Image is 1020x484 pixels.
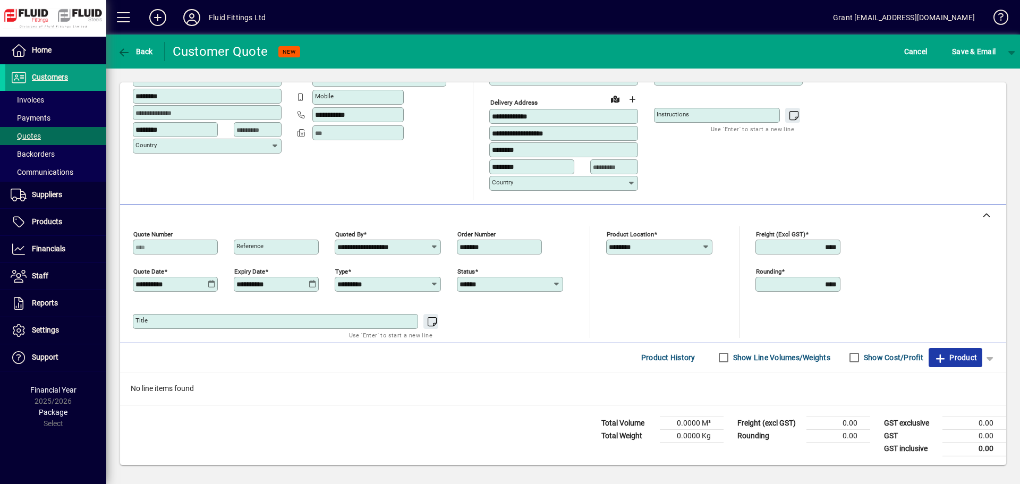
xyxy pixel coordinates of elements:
span: Support [32,353,58,361]
span: Quotes [11,132,41,140]
div: Grant [EMAIL_ADDRESS][DOMAIN_NAME] [833,9,975,26]
div: Customer Quote [173,43,268,60]
td: GST exclusive [879,417,942,429]
td: GST [879,429,942,442]
div: No line items found [120,372,1006,405]
span: Product History [641,349,695,366]
mat-label: Instructions [657,111,689,118]
mat-label: Country [135,141,157,149]
td: GST inclusive [879,442,942,455]
td: 0.00 [942,429,1006,442]
a: Backorders [5,145,106,163]
span: Invoices [11,96,44,104]
a: View on map [607,90,624,107]
mat-label: Type [335,267,348,275]
mat-label: Quoted by [335,230,363,237]
span: NEW [283,48,296,55]
a: Products [5,209,106,235]
button: Profile [175,8,209,27]
app-page-header-button: Back [106,42,165,61]
label: Show Cost/Profit [862,352,923,363]
button: Product History [637,348,700,367]
button: Product [929,348,982,367]
mat-label: Rounding [756,267,781,275]
a: Communications [5,163,106,181]
td: Freight (excl GST) [732,417,806,429]
span: Financial Year [30,386,76,394]
span: Suppliers [32,190,62,199]
mat-label: Product location [607,230,654,237]
button: Save & Email [947,42,1001,61]
span: ave & Email [952,43,996,60]
a: Payments [5,109,106,127]
mat-label: Reference [236,242,263,250]
mat-hint: Use 'Enter' to start a new line [711,123,794,135]
span: Back [117,47,153,56]
a: Financials [5,236,106,262]
td: Total Weight [596,429,660,442]
span: Product [934,349,977,366]
a: Suppliers [5,182,106,208]
td: 0.00 [806,417,870,429]
span: Reports [32,299,58,307]
button: Back [115,42,156,61]
span: Cancel [904,43,928,60]
a: Quotes [5,127,106,145]
mat-label: Quote number [133,230,173,237]
span: Backorders [11,150,55,158]
div: Fluid Fittings Ltd [209,9,266,26]
mat-label: Mobile [315,92,334,100]
span: Payments [11,114,50,122]
a: Support [5,344,106,371]
mat-label: Expiry date [234,267,265,275]
mat-label: Quote date [133,267,164,275]
td: 0.0000 M³ [660,417,724,429]
mat-hint: Use 'Enter' to start a new line [349,329,432,341]
span: Communications [11,168,73,176]
mat-label: Title [135,317,148,324]
span: Customers [32,73,68,81]
td: 0.0000 Kg [660,429,724,442]
a: Staff [5,263,106,290]
mat-label: Status [457,267,475,275]
button: Add [141,8,175,27]
td: Rounding [732,429,806,442]
span: Home [32,46,52,54]
button: Cancel [902,42,930,61]
a: Settings [5,317,106,344]
span: Settings [32,326,59,334]
td: 0.00 [942,442,1006,455]
a: Home [5,37,106,64]
span: Products [32,217,62,226]
td: 0.00 [806,429,870,442]
a: Reports [5,290,106,317]
a: Invoices [5,91,106,109]
mat-label: Country [492,179,513,186]
span: Financials [32,244,65,253]
span: S [952,47,956,56]
a: Knowledge Base [985,2,1007,37]
span: Package [39,408,67,417]
td: Total Volume [596,417,660,429]
mat-label: Order number [457,230,496,237]
button: Choose address [624,91,641,108]
span: Staff [32,271,48,280]
label: Show Line Volumes/Weights [731,352,830,363]
td: 0.00 [942,417,1006,429]
mat-label: Freight (excl GST) [756,230,805,237]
